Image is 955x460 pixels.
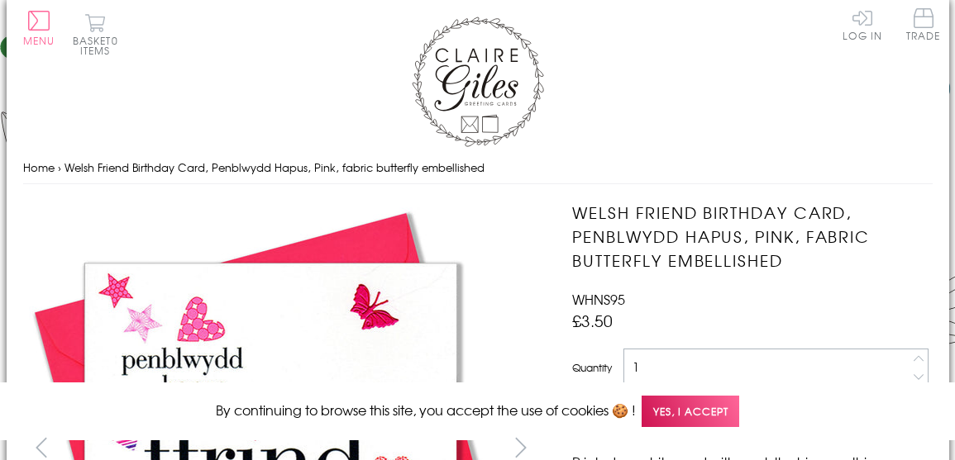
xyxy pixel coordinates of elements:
[572,201,932,272] h1: Welsh Friend Birthday Card, Penblwydd Hapus, Pink, fabric butterfly embellished
[642,396,739,428] span: Yes, I accept
[572,309,613,332] span: £3.50
[23,159,55,175] a: Home
[572,360,612,375] label: Quantity
[23,151,933,185] nav: breadcrumbs
[906,8,941,40] span: Trade
[58,159,61,175] span: ›
[572,289,625,309] span: WHNS95
[73,13,118,55] button: Basket0 items
[906,8,941,44] a: Trade
[80,33,118,58] span: 0 items
[412,17,544,147] img: Claire Giles Greetings Cards
[23,33,55,48] span: Menu
[843,8,882,40] a: Log In
[23,11,55,45] button: Menu
[64,159,485,175] span: Welsh Friend Birthday Card, Penblwydd Hapus, Pink, fabric butterfly embellished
